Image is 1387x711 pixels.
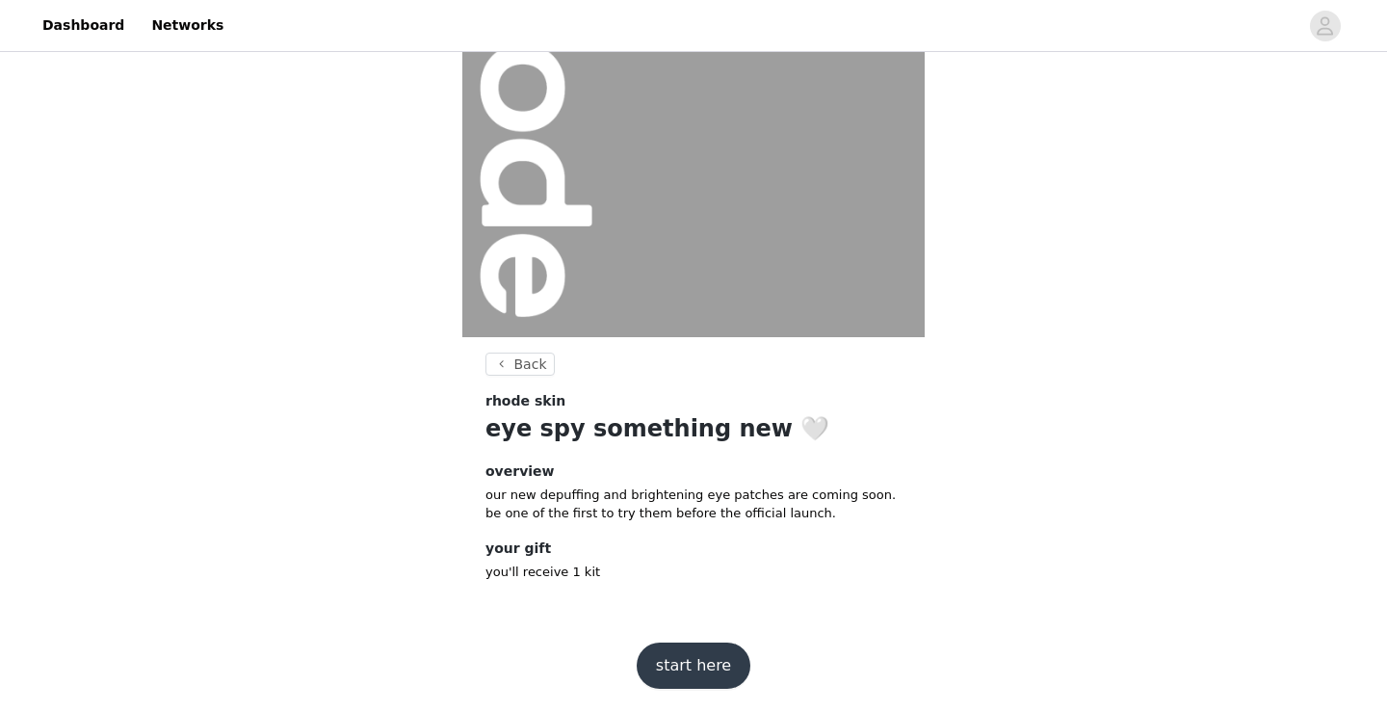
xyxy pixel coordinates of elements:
[485,539,902,559] h4: your gift
[485,391,565,411] span: rhode skin
[485,461,902,482] h4: overview
[140,4,235,47] a: Networks
[485,411,902,446] h1: eye spy something new 🤍
[31,4,136,47] a: Dashboard
[637,643,750,689] button: start here
[485,353,555,376] button: Back
[485,563,902,582] p: you'll receive 1 kit
[485,486,902,523] p: our new depuffing and brightening eye patches are coming soon. be one of the first to try them be...
[1316,11,1334,41] div: avatar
